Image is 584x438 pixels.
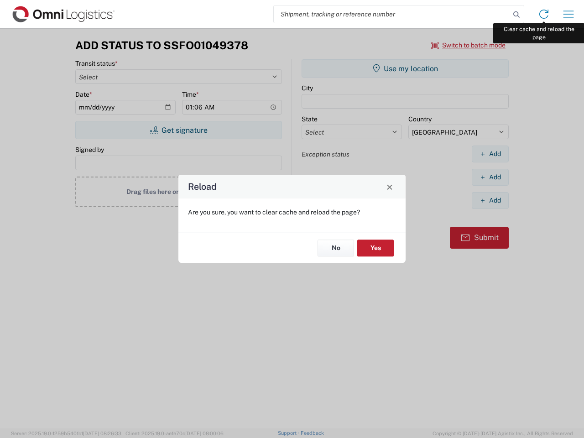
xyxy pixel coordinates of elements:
input: Shipment, tracking or reference number [274,5,510,23]
button: Yes [357,240,394,256]
button: Close [383,180,396,193]
p: Are you sure, you want to clear cache and reload the page? [188,208,396,216]
h4: Reload [188,180,217,193]
button: No [318,240,354,256]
